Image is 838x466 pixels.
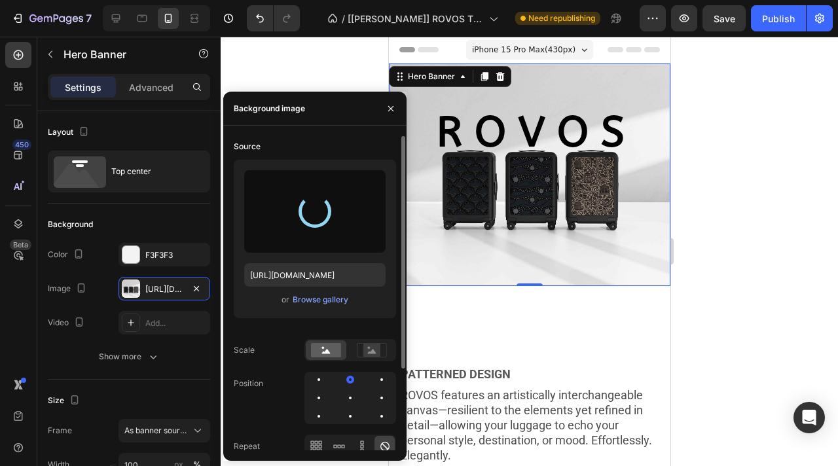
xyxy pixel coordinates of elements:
[145,249,207,261] div: F3F3F3
[528,12,595,24] span: Need republishing
[48,219,93,230] div: Background
[99,350,160,363] div: Show more
[247,5,300,31] div: Undo/Redo
[48,124,92,141] div: Layout
[348,12,484,26] span: [[PERSON_NAME]] ROVOS TRAVEL
[5,5,98,31] button: 7
[48,246,86,264] div: Color
[282,292,289,308] span: or
[48,314,87,332] div: Video
[118,419,210,442] button: As banner source
[751,5,806,31] button: Publish
[86,10,92,26] p: 7
[244,263,386,287] input: https://example.com/image.jpg
[234,344,255,356] div: Scale
[234,103,305,115] div: Background image
[64,46,175,62] p: Hero Banner
[702,5,746,31] button: Save
[234,440,260,452] div: Repeat
[48,280,89,298] div: Image
[342,12,345,26] span: /
[762,12,795,26] div: Publish
[65,81,101,94] p: Settings
[48,345,210,368] button: Show more
[48,425,72,437] label: Frame
[234,141,261,152] div: Source
[10,240,31,250] div: Beta
[234,378,263,389] div: Position
[793,402,825,433] div: Open Intercom Messenger
[145,317,207,329] div: Add...
[292,293,349,306] button: Browse gallery
[111,156,191,187] div: Top center
[145,283,183,295] div: [URL][DOMAIN_NAME]
[389,37,670,466] iframe: Design area
[293,294,348,306] div: Browse gallery
[48,392,82,410] div: Size
[12,139,31,150] div: 450
[129,81,173,94] p: Advanced
[124,425,189,437] span: As banner source
[714,13,735,24] span: Save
